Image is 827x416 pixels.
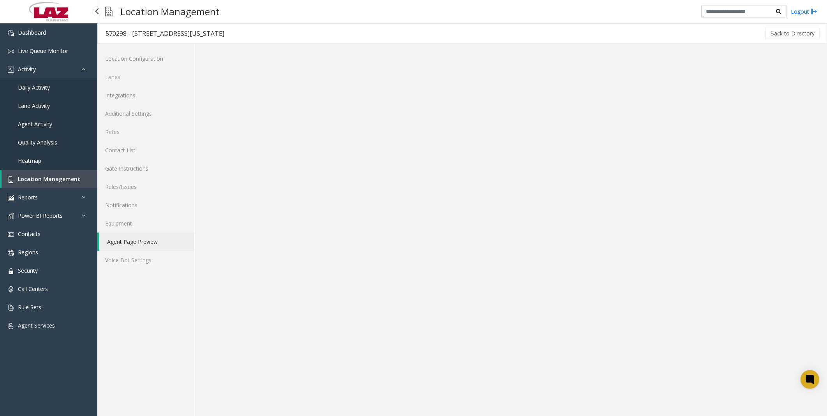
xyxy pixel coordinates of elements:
span: Activity [18,65,36,73]
img: logout [811,7,817,16]
img: 'icon' [8,30,14,36]
span: Daily Activity [18,84,50,91]
a: Additional Settings [97,104,194,123]
a: Equipment [97,214,194,233]
img: pageIcon [105,2,113,21]
a: Location Configuration [97,49,194,68]
span: Dashboard [18,29,46,36]
a: Notifications [97,196,194,214]
span: Reports [18,194,38,201]
a: Lanes [97,68,194,86]
img: 'icon' [8,286,14,293]
a: Logout [791,7,817,16]
img: 'icon' [8,213,14,219]
a: Rates [97,123,194,141]
a: Location Management [2,170,97,188]
span: Call Centers [18,285,48,293]
a: Integrations [97,86,194,104]
img: 'icon' [8,268,14,274]
span: Location Management [18,175,80,183]
button: Back to Directory [765,28,820,39]
img: 'icon' [8,250,14,256]
div: 570298 - [STREET_ADDRESS][US_STATE] [106,28,224,39]
img: 'icon' [8,67,14,73]
span: Rule Sets [18,303,41,311]
h3: Location Management [116,2,223,21]
span: Heatmap [18,157,41,164]
img: 'icon' [8,305,14,311]
img: 'icon' [8,323,14,329]
span: Agent Services [18,322,55,329]
span: Security [18,267,38,274]
a: Contact List [97,141,194,159]
a: Gate Instructions [97,159,194,178]
span: Live Queue Monitor [18,47,68,55]
img: 'icon' [8,176,14,183]
span: Contacts [18,230,40,238]
span: Quality Analysis [18,139,57,146]
img: 'icon' [8,231,14,238]
span: Lane Activity [18,102,50,109]
span: Power BI Reports [18,212,63,219]
a: Voice Bot Settings [97,251,194,269]
a: Agent Page Preview [99,233,194,251]
span: Agent Activity [18,120,52,128]
img: 'icon' [8,195,14,201]
span: Regions [18,249,38,256]
a: Rules/Issues [97,178,194,196]
img: 'icon' [8,48,14,55]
